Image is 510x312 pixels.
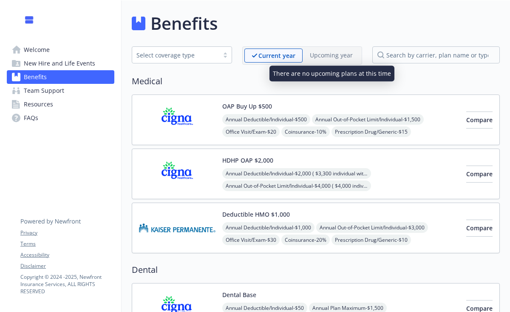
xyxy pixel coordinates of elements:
[281,126,330,137] span: Coinsurance - 10%
[139,102,215,138] img: CIGNA carrier logo
[331,235,411,245] span: Prescription Drug/Generic - $10
[20,273,114,295] p: Copyright © 2024 - 2025 , Newfront Insurance Services, ALL RIGHTS RESERVED
[466,166,493,183] button: Compare
[466,116,493,124] span: Compare
[7,70,114,84] a: Benefits
[222,126,280,137] span: Office Visit/Exam - $20
[139,156,215,192] img: CIGNA carrier logo
[466,170,493,178] span: Compare
[222,210,290,219] button: Deductible HMO $1,000
[222,222,314,233] span: Annual Deductible/Individual - $1,000
[136,51,215,60] div: Select coverage type
[331,126,411,137] span: Prescription Drug/Generic - $15
[139,210,215,246] img: Kaiser Permanente Insurance Company carrier logo
[20,251,114,259] a: Accessibility
[24,43,50,57] span: Welcome
[20,262,114,270] a: Disclaimer
[222,235,280,245] span: Office Visit/Exam - $30
[222,102,272,111] button: OAP Buy Up $500
[132,75,500,88] h2: Medical
[222,168,371,179] span: Annual Deductible/Individual - $2,000 ( $3,300 individual within a family)
[303,49,360,63] span: Upcoming year
[24,84,64,97] span: Team Support
[281,235,330,245] span: Coinsurance - 20%
[222,114,310,125] span: Annual Deductible/Individual - $500
[466,112,493,129] button: Compare
[7,97,114,111] a: Resources
[258,51,295,60] p: Current year
[466,220,493,237] button: Compare
[310,51,353,60] p: Upcoming year
[150,11,218,36] h1: Benefits
[20,240,114,248] a: Terms
[24,70,47,84] span: Benefits
[7,43,114,57] a: Welcome
[316,222,428,233] span: Annual Out-of-Pocket Limit/Individual - $3,000
[222,156,273,165] button: HDHP OAP $2,000
[222,290,256,299] button: Dental Base
[132,263,500,276] h2: Dental
[222,180,371,191] span: Annual Out-of-Pocket Limit/Individual - $4,000 ( $4,000 individual within a family)
[312,114,424,125] span: Annual Out-of-Pocket Limit/Individual - $1,500
[7,84,114,97] a: Team Support
[7,111,114,125] a: FAQs
[20,229,114,237] a: Privacy
[24,57,95,70] span: New Hire and Life Events
[466,224,493,232] span: Compare
[372,46,500,63] input: search by carrier, plan name or type
[7,57,114,70] a: New Hire and Life Events
[24,111,38,125] span: FAQs
[24,97,53,111] span: Resources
